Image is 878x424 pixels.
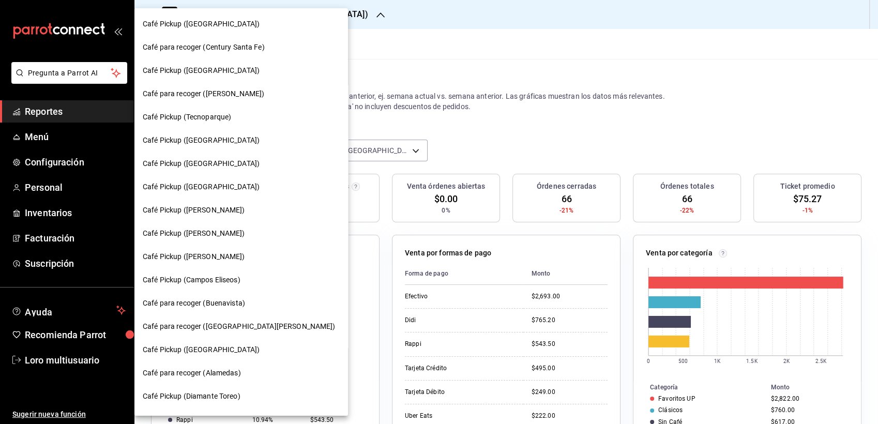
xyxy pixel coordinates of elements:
span: Café para recoger ([PERSON_NAME]) [143,88,264,99]
div: Café para recoger ([PERSON_NAME]) [134,82,348,105]
div: Café Pickup ([GEOGRAPHIC_DATA]) [134,12,348,36]
span: Café Pickup ([GEOGRAPHIC_DATA]) [143,19,260,29]
div: Café para recoger (Century Santa Fe) [134,36,348,59]
div: Café Pickup ([PERSON_NAME]) [134,222,348,245]
span: Café Pickup ([GEOGRAPHIC_DATA]) [143,135,260,146]
span: Café para recoger (Buenavista) [143,298,245,309]
div: Café para recoger ([GEOGRAPHIC_DATA][PERSON_NAME]) [134,315,348,338]
div: Café Pickup (Campos Eliseos) [134,268,348,292]
span: Café Pickup ([PERSON_NAME]) [143,228,245,239]
div: Café para recoger (Alamedas) [134,361,348,385]
span: Café Pickup ([PERSON_NAME]) [143,205,245,216]
span: Café para recoger (Alamedas) [143,368,241,378]
div: Café Pickup (Diamante Toreo) [134,385,348,408]
span: Café Pickup ([GEOGRAPHIC_DATA]) [143,181,260,192]
span: Café Pickup ([PERSON_NAME]) [143,251,245,262]
span: Café Pickup (Tecnoparque) [143,112,231,123]
div: Café Pickup ([PERSON_NAME]) [134,245,348,268]
div: Café Pickup ([GEOGRAPHIC_DATA]) [134,338,348,361]
span: Café Pickup (Campos Eliseos) [143,275,240,285]
span: Café para recoger ([GEOGRAPHIC_DATA][PERSON_NAME]) [143,321,336,332]
div: Café Pickup (Tecnoparque) [134,105,348,129]
div: Café Pickup ([PERSON_NAME]) [134,199,348,222]
span: Café para recoger (Century Santa Fe) [143,42,265,53]
div: Café para recoger (Buenavista) [134,292,348,315]
div: Café Pickup ([GEOGRAPHIC_DATA]) [134,129,348,152]
div: Café Pickup ([GEOGRAPHIC_DATA]) [134,59,348,82]
span: Café Pickup ([GEOGRAPHIC_DATA]) [143,65,260,76]
span: Café Pickup (Diamante Toreo) [143,391,240,402]
span: Café Pickup ([GEOGRAPHIC_DATA]) [143,158,260,169]
span: Café Pickup ([GEOGRAPHIC_DATA]) [143,344,260,355]
div: Café Pickup ([GEOGRAPHIC_DATA]) [134,152,348,175]
div: Café Pickup ([GEOGRAPHIC_DATA]) [134,175,348,199]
